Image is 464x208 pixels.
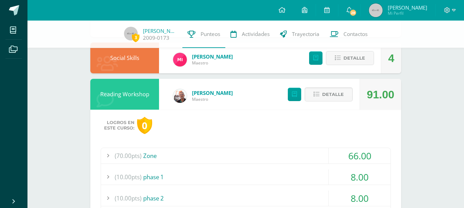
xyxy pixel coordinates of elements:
img: 9d45b6fafb3e0c9761eab55bf4e32414.png [173,89,187,103]
a: Trayectoria [275,21,325,48]
img: 45x45 [124,27,138,40]
div: 91.00 [367,79,394,110]
div: phase 2 [101,191,391,206]
a: [PERSON_NAME] [192,89,233,96]
a: Punteos [182,21,225,48]
span: Detalle [322,88,344,101]
span: Punteos [201,30,220,38]
a: 2009-0173 [143,34,169,41]
button: Detalle [326,51,374,65]
span: Logros en este curso: [104,120,134,131]
span: [PERSON_NAME] [388,4,427,11]
span: (10.00pts) [115,169,142,185]
div: 8.00 [329,169,391,185]
div: 8.00 [329,191,391,206]
span: Maestro [192,96,233,102]
span: Detalle [343,52,365,64]
span: (70.00pts) [115,148,142,163]
span: 28 [349,9,357,16]
div: Reading Workshop [90,79,159,110]
img: 45x45 [369,3,383,17]
a: Actividades [225,21,275,48]
span: Maestro [192,60,233,66]
button: Detalle [305,87,353,101]
span: Actividades [242,30,270,38]
div: 66.00 [329,148,391,163]
a: [PERSON_NAME] [192,53,233,60]
span: Mi Perfil [388,10,427,16]
img: 63ef49b70f225fbda378142858fbe819.png [173,53,187,66]
span: Trayectoria [292,30,319,38]
div: Zone [101,148,391,163]
div: Social Skills [90,42,159,73]
div: 0 [137,117,152,134]
span: (10.00pts) [115,191,142,206]
span: Contactos [343,30,367,38]
a: [PERSON_NAME] [143,27,177,34]
a: Contactos [325,21,373,48]
div: phase 1 [101,169,391,185]
span: 3 [132,33,139,42]
div: 4 [388,43,394,74]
